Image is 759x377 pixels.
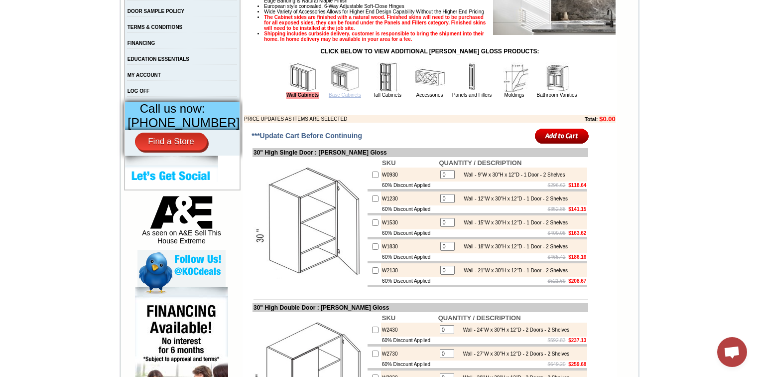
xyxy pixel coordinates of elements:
span: [PHONE_NUMBER] [127,116,240,130]
b: $0.00 [599,115,616,123]
strong: Shipping includes curbside delivery, customer is responsible to bring the shipment into their hom... [264,31,484,42]
td: 30" High Double Door : [PERSON_NAME] Gloss [253,303,588,312]
s: $352.88 [548,206,566,212]
a: Wall Cabinets [286,92,319,99]
span: European style concealed, 6-Way Adjustable Soft-Close Hinges [264,3,404,9]
td: Bellmonte Maple [176,45,201,55]
a: Base Cabinets [329,92,361,98]
a: FINANCING [127,40,155,46]
div: Wall - 9"W x 30"H x 12"D - 1 Door - 2 Shelves [459,172,565,178]
span: Wide Variety of Accessories Allows for Higher End Design Capability Without the Higher End Pricing [264,9,484,14]
b: $163.62 [568,230,586,236]
b: Total: [585,117,598,122]
b: $259.68 [568,362,586,367]
td: PRICE UPDATES AS ITEMS ARE SELECTED [244,115,530,123]
strong: CLICK BELOW TO VIEW ADDITIONAL [PERSON_NAME] GLOSS PRODUCTS: [320,48,539,55]
div: Open chat [717,337,747,367]
img: Bathroom Vanities [542,62,572,92]
div: Wall - 12"W x 30"H x 12"D - 1 Door - 2 Shelves [459,196,568,201]
s: $649.20 [548,362,566,367]
td: W1230 [381,191,438,205]
b: SKU [382,314,395,322]
img: Accessories [415,62,445,92]
b: $208.67 [568,278,586,284]
a: Tall Cabinets [373,92,401,98]
img: Moldings [500,62,529,92]
a: LOG OFF [127,88,149,94]
td: W1830 [381,239,438,253]
div: As seen on A&E Sell This House Extreme [137,196,226,250]
td: Beachwood Oak Shaker [149,45,174,56]
div: Wall - 15"W x 30"H x 12"D - 1 Door - 2 Shelves [459,220,568,225]
td: 30" High Single Door : [PERSON_NAME] Gloss [253,148,588,157]
td: Alabaster Shaker [32,45,57,55]
img: Tall Cabinets [373,62,402,92]
a: Moldings [504,92,524,98]
span: Call us now: [140,102,205,115]
img: Panels and Fillers [457,62,487,92]
b: QUANTITY / DESCRIPTION [439,159,521,167]
a: EDUCATION ESSENTIALS [127,56,189,62]
td: W0930 [381,168,438,182]
div: Wall - 27"W x 30"H x 12"D - 2 Doors - 2 Shelves [458,351,570,357]
a: Bathroom Vanities [537,92,577,98]
s: $409.05 [548,230,566,236]
s: $592.83 [548,338,566,343]
span: ***Update Cart Before Continuing [252,132,362,140]
td: W2730 [381,347,437,361]
b: $118.64 [568,183,586,188]
input: Add to Cart [535,128,589,144]
img: pdf.png [1,2,9,10]
b: $186.16 [568,254,586,260]
div: Wall - 18"W x 30"H x 12"D - 1 Door - 2 Shelves [459,244,568,249]
img: Wall Cabinets [288,62,318,92]
td: [PERSON_NAME] White Shaker [90,45,121,56]
td: 60% Discount Applied [381,337,437,344]
img: 30'' High Single Door [253,167,366,279]
td: 60% Discount Applied [381,182,438,189]
td: 60% Discount Applied [381,205,438,213]
td: 60% Discount Applied [381,361,437,368]
s: $296.62 [548,183,566,188]
a: Find a Store [135,133,207,151]
td: 60% Discount Applied [381,277,438,285]
b: Price Sheet View in PDF Format [11,4,81,9]
b: $141.15 [568,206,586,212]
td: W2430 [381,323,437,337]
a: TERMS & CONDITIONS [127,24,183,30]
td: 60% Discount Applied [381,229,438,237]
img: Base Cabinets [330,62,360,92]
a: DOOR SAMPLE POLICY [127,8,184,14]
a: Panels and Fillers [452,92,492,98]
b: SKU [382,159,395,167]
a: MY ACCOUNT [127,72,161,78]
div: Wall - 24"W x 30"H x 12"D - 2 Doors - 2 Shelves [458,327,570,333]
td: 60% Discount Applied [381,253,438,261]
s: $465.42 [548,254,566,260]
td: W2130 [381,263,438,277]
s: $521.69 [548,278,566,284]
td: W1530 [381,215,438,229]
div: Wall - 21"W x 30"H x 12"D - 1 Door - 2 Shelves [459,268,568,273]
td: Baycreek Gray [122,45,147,55]
b: QUANTITY / DESCRIPTION [438,314,521,322]
b: $237.13 [568,338,586,343]
td: [PERSON_NAME] Yellow Walnut [59,45,89,56]
a: Price Sheet View in PDF Format [11,1,81,10]
a: Accessories [416,92,443,98]
strong: The Cabinet sides are finished with a natural wood. Finished skins will need to be purchased for ... [264,14,486,31]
